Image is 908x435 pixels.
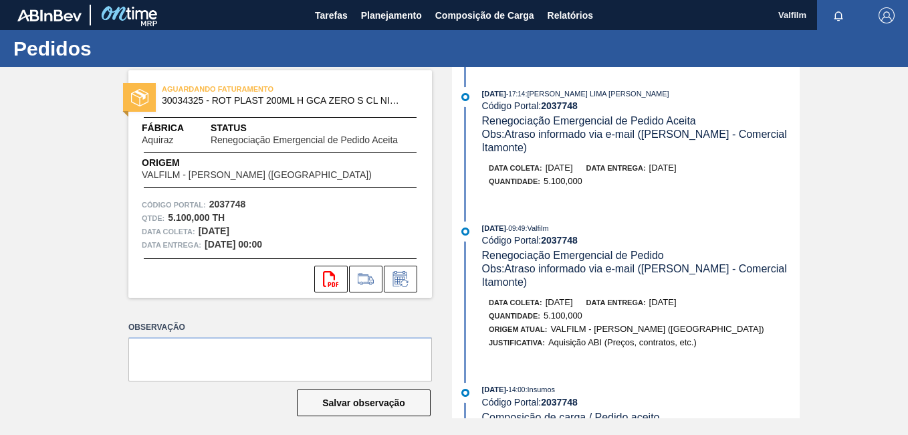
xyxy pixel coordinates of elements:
span: Data coleta: [489,298,542,307]
span: Composicão de carga / Pedido aceito [482,412,660,423]
span: Origem [142,156,410,170]
span: Renegociação Emergencial de Pedido [482,250,664,261]
span: Tarefas [315,7,348,23]
span: : Insumos [525,385,555,394]
button: Notificações [817,6,860,25]
strong: 2037748 [209,199,246,209]
span: Data entrega: [142,238,201,252]
span: Data coleta: [489,164,542,172]
div: Ir para Composição de Carga [349,266,382,292]
span: Status [211,121,419,135]
span: Renegociação Emergencial de Pedido Aceita [211,135,398,145]
span: Aquiraz [142,135,173,145]
span: Obs: Atraso informado via e-mail ([PERSON_NAME] - Comercial Itamonte) [482,263,790,288]
span: 5.100,000 [544,311,582,321]
span: Qtde : [142,211,164,225]
img: Logout [879,7,895,23]
span: Data entrega: [586,164,646,172]
img: TNhmsLtSVTkK8tSr43FrP2fwEKptu5GPRR3wAAAABJRU5ErkJggg== [17,9,82,21]
span: Composição de Carga [435,7,534,23]
span: [DATE] [482,385,506,394]
span: [DATE] [546,163,573,173]
img: atual [461,93,469,101]
div: Código Portal: [482,235,800,246]
div: Abrir arquivo PDF [314,266,348,292]
img: atual [461,228,469,236]
div: Código Portal: [482,397,800,408]
span: 30034325 - ROT PLAST 200ML H GCA ZERO S CL NIV25 [162,96,405,106]
span: VALFILM - [PERSON_NAME] ([GEOGRAPHIC_DATA]) [142,170,372,180]
span: : Valfilm [525,224,548,232]
img: status [131,89,148,106]
label: Observação [128,318,432,337]
span: [DATE] [649,163,677,173]
span: - 09:49 [506,225,525,232]
span: Quantidade : [489,177,540,185]
span: Aquisição ABI (Preços, contratos, etc.) [548,337,697,347]
strong: 2037748 [541,235,578,246]
span: Obs: Atraso informado via e-mail ([PERSON_NAME] - Comercial Itamonte) [482,128,790,153]
div: Informar alteração no pedido [384,266,417,292]
span: Relatórios [548,7,593,23]
span: Justificativa: [489,339,545,347]
div: Código Portal: [482,100,800,111]
span: : [PERSON_NAME] LIMA [PERSON_NAME] [525,90,669,98]
strong: 2037748 [541,397,578,408]
span: [DATE] [482,224,506,232]
span: Código Portal: [142,198,206,211]
span: [DATE] [482,90,506,98]
strong: [DATE] 00:00 [205,239,262,250]
button: Salvar observação [297,389,431,416]
strong: [DATE] [199,226,229,236]
span: Origem Atual: [489,325,547,333]
span: Data entrega: [586,298,646,307]
span: - 17:14 [506,90,525,98]
span: [DATE] [649,297,677,307]
img: atual [461,389,469,397]
strong: 5.100,000 TH [168,212,225,223]
span: Renegociação Emergencial de Pedido Aceita [482,115,696,126]
span: Quantidade : [489,312,540,320]
h1: Pedidos [13,41,251,56]
span: Data coleta: [142,225,195,238]
span: VALFILM - [PERSON_NAME] ([GEOGRAPHIC_DATA]) [550,324,764,334]
span: [DATE] [546,297,573,307]
span: Planejamento [361,7,422,23]
span: - 14:00 [506,386,525,394]
strong: 2037748 [541,100,578,111]
span: 5.100,000 [544,176,582,186]
span: AGUARDANDO FATURAMENTO [162,82,349,96]
span: Fábrica [142,121,211,135]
